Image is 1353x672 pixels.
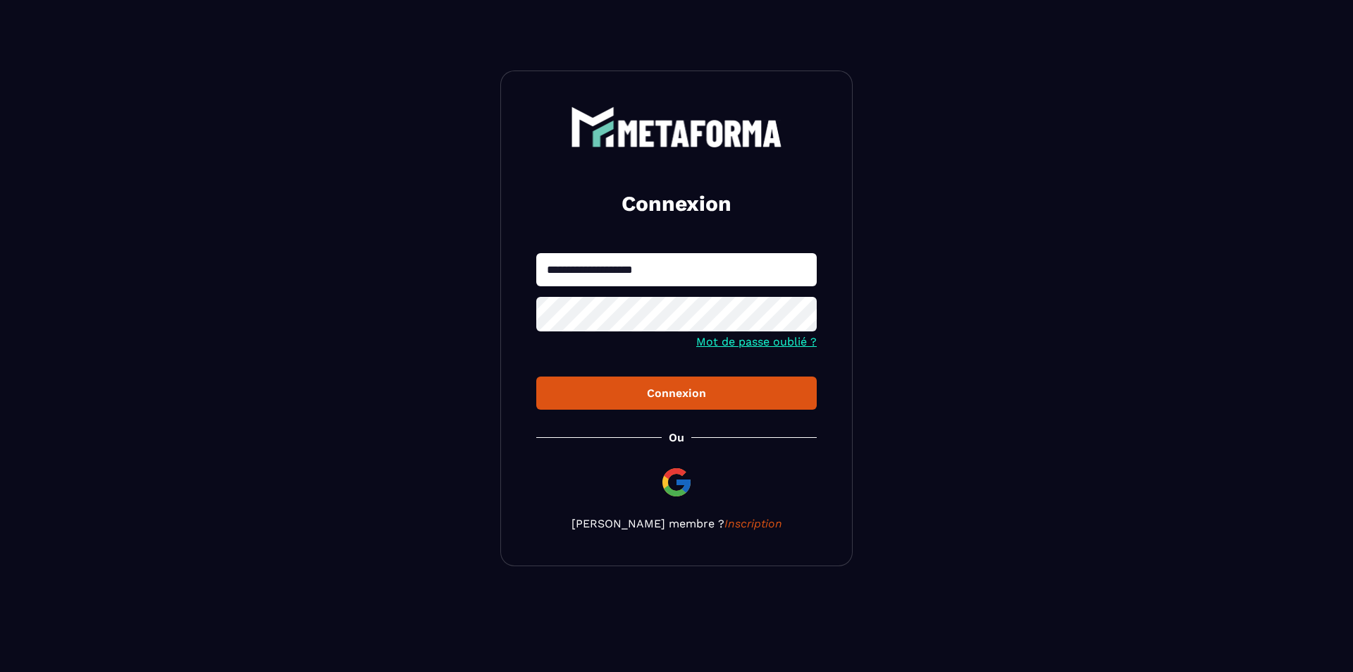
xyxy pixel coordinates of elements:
a: logo [536,106,817,147]
p: [PERSON_NAME] membre ? [536,517,817,530]
h2: Connexion [553,190,800,218]
div: Connexion [548,386,805,400]
a: Mot de passe oublié ? [696,335,817,348]
button: Connexion [536,377,817,410]
img: google [660,465,693,499]
p: Ou [669,431,684,444]
a: Inscription [724,517,782,530]
img: logo [571,106,782,147]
